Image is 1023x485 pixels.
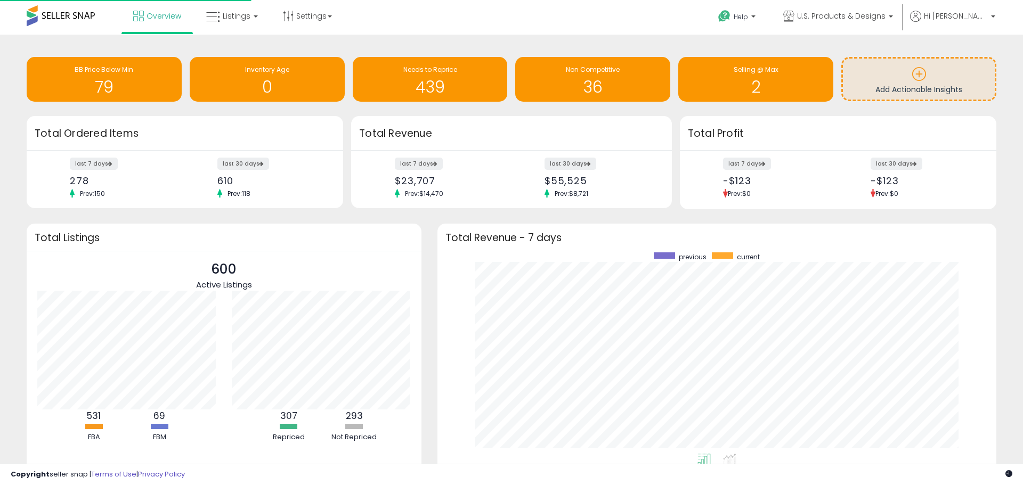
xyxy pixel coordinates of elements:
div: 610 [217,175,324,186]
span: Add Actionable Insights [875,84,962,95]
div: Not Repriced [322,432,386,442]
a: Hi [PERSON_NAME] [910,11,995,35]
a: Terms of Use [91,469,136,479]
div: -$123 [871,175,978,186]
h3: Total Revenue - 7 days [445,234,988,242]
div: $23,707 [395,175,504,186]
span: Prev: $14,470 [400,189,449,198]
span: Prev: $0 [728,189,751,198]
strong: Copyright [11,469,50,479]
span: Selling @ Max [734,65,778,74]
span: Active Listings [196,279,252,290]
span: Prev: $8,721 [549,189,594,198]
label: last 7 days [723,158,771,170]
label: last 30 days [217,158,269,170]
div: Repriced [257,432,321,442]
div: $55,525 [545,175,653,186]
h3: Total Ordered Items [35,126,335,141]
div: -$123 [723,175,830,186]
span: Overview [147,11,181,21]
span: previous [679,252,707,261]
a: Selling @ Max 2 [678,57,833,102]
h1: 439 [358,78,502,96]
span: U.S. Products & Designs [797,11,886,21]
label: last 7 days [395,158,443,170]
span: Listings [223,11,250,21]
h3: Total Profit [688,126,988,141]
label: last 30 days [545,158,596,170]
span: Prev: 150 [75,189,110,198]
h3: Total Revenue [359,126,664,141]
span: Help [734,12,748,21]
span: Prev: $0 [875,189,898,198]
h1: 36 [521,78,665,96]
a: Add Actionable Insights [843,59,995,100]
span: Needs to Reprice [403,65,457,74]
b: 293 [346,409,363,422]
label: last 30 days [871,158,922,170]
span: Non Competitive [566,65,620,74]
a: Non Competitive 36 [515,57,670,102]
h1: 0 [195,78,339,96]
span: Prev: 118 [222,189,256,198]
i: Get Help [718,10,731,23]
a: BB Price Below Min 79 [27,57,182,102]
label: last 7 days [70,158,118,170]
div: FBA [62,432,126,442]
p: 600 [196,259,252,280]
a: Help [710,2,766,35]
span: BB Price Below Min [75,65,133,74]
div: 278 [70,175,177,186]
h1: 79 [32,78,176,96]
div: FBM [127,432,191,442]
span: Hi [PERSON_NAME] [924,11,988,21]
b: 69 [153,409,165,422]
b: 531 [87,409,101,422]
div: seller snap | | [11,470,185,480]
span: Inventory Age [245,65,289,74]
h1: 2 [684,78,828,96]
h3: Total Listings [35,234,413,242]
a: Inventory Age 0 [190,57,345,102]
a: Privacy Policy [138,469,185,479]
span: current [737,252,760,261]
a: Needs to Reprice 439 [353,57,508,102]
b: 307 [280,409,297,422]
